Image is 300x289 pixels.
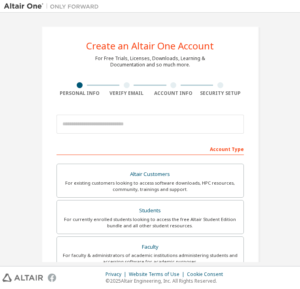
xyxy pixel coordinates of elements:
[197,90,244,96] div: Security Setup
[103,90,150,96] div: Verify Email
[187,271,228,278] div: Cookie Consent
[95,55,205,68] div: For Free Trials, Licenses, Downloads, Learning & Documentation and so much more.
[62,252,239,265] div: For faculty & administrators of academic institutions administering students and accessing softwa...
[129,271,187,278] div: Website Terms of Use
[86,41,214,51] div: Create an Altair One Account
[106,271,129,278] div: Privacy
[62,205,239,216] div: Students
[62,169,239,180] div: Altair Customers
[2,274,43,282] img: altair_logo.svg
[48,274,56,282] img: facebook.svg
[150,90,197,96] div: Account Info
[106,278,228,284] p: © 2025 Altair Engineering, Inc. All Rights Reserved.
[57,90,104,96] div: Personal Info
[62,242,239,253] div: Faculty
[62,180,239,193] div: For existing customers looking to access software downloads, HPC resources, community, trainings ...
[62,216,239,229] div: For currently enrolled students looking to access the free Altair Student Edition bundle and all ...
[57,142,244,155] div: Account Type
[4,2,103,10] img: Altair One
